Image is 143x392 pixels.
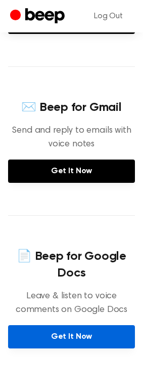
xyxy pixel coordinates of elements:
[8,99,135,116] h4: ✉️ Beep for Gmail
[8,325,135,348] a: Get It Now
[8,160,135,183] a: Get It Now
[10,7,67,26] a: Beep
[8,124,135,151] p: Send and reply to emails with voice notes
[8,248,135,282] h4: 📄 Beep for Google Docs
[8,290,135,317] p: Leave & listen to voice comments on Google Docs
[84,4,133,28] a: Log Out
